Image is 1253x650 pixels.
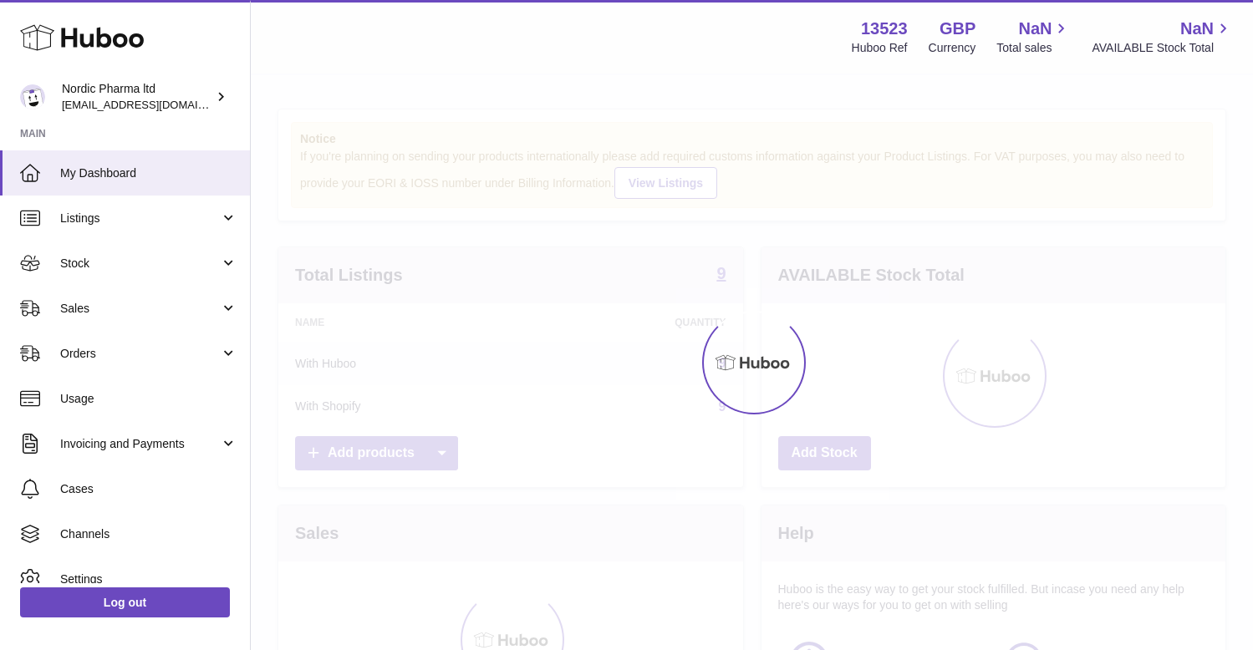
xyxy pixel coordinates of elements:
span: Usage [60,391,237,407]
div: Nordic Pharma ltd [62,81,212,113]
img: internalAdmin-13523@internal.huboo.com [20,84,45,109]
span: Sales [60,301,220,317]
span: NaN [1180,18,1214,40]
span: Listings [60,211,220,226]
a: NaN AVAILABLE Stock Total [1092,18,1233,56]
span: My Dashboard [60,165,237,181]
div: Currency [929,40,976,56]
span: Channels [60,526,237,542]
span: Invoicing and Payments [60,436,220,452]
span: Stock [60,256,220,272]
span: Cases [60,481,237,497]
div: Huboo Ref [852,40,908,56]
span: NaN [1018,18,1052,40]
span: [EMAIL_ADDRESS][DOMAIN_NAME] [62,98,246,111]
a: Log out [20,587,230,617]
span: Settings [60,571,237,587]
span: Total sales [996,40,1071,56]
strong: 13523 [861,18,908,40]
a: NaN Total sales [996,18,1071,56]
span: AVAILABLE Stock Total [1092,40,1233,56]
span: Orders [60,346,220,362]
strong: GBP [940,18,975,40]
